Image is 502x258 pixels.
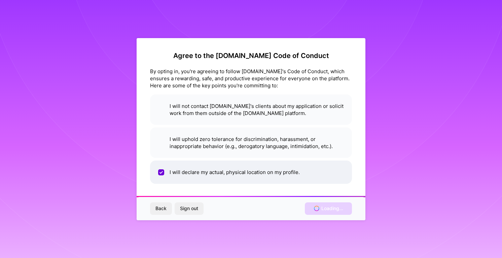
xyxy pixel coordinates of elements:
span: Sign out [180,205,198,212]
li: I will uphold zero tolerance for discrimination, harassment, or inappropriate behavior (e.g., der... [150,127,352,158]
h2: Agree to the [DOMAIN_NAME] Code of Conduct [150,52,352,60]
button: Back [150,202,172,214]
li: I will not contact [DOMAIN_NAME]'s clients about my application or solicit work from them outside... [150,94,352,125]
div: By opting in, you're agreeing to follow [DOMAIN_NAME]'s Code of Conduct, which ensures a rewardin... [150,68,352,89]
button: Sign out [175,202,204,214]
li: I will declare my actual, physical location on my profile. [150,161,352,184]
span: Back [155,205,167,212]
